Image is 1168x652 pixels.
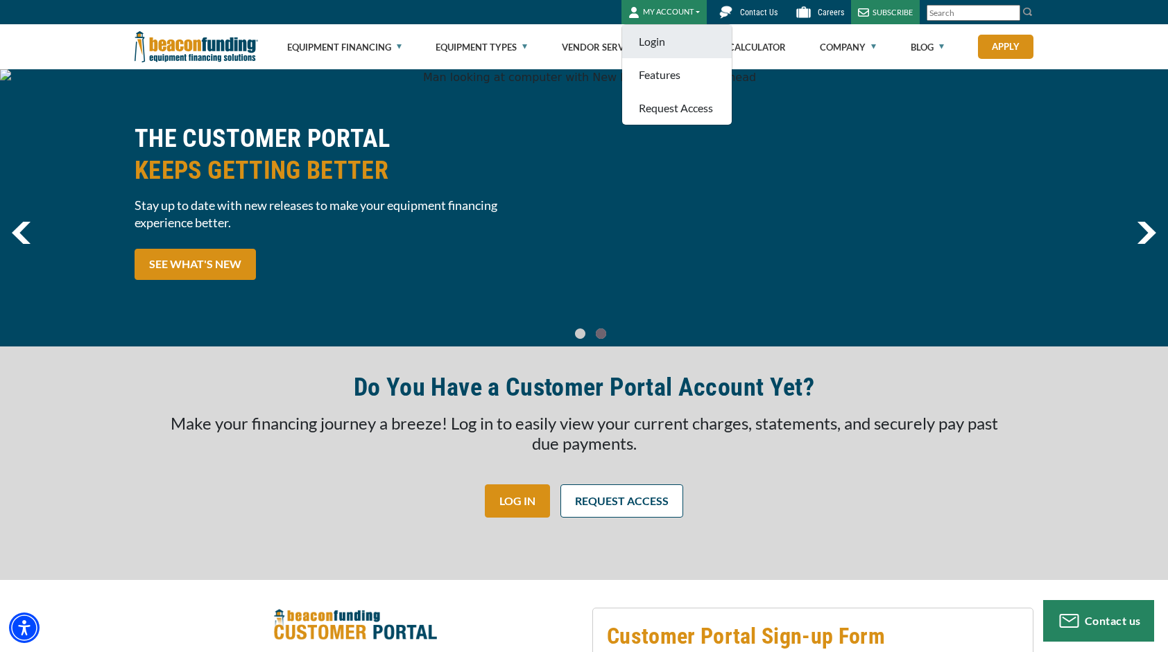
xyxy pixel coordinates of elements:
[135,123,576,186] h2: THE CUSTOMER PORTAL
[607,622,1019,650] h3: Customer Portal Sign-up Form
[592,328,609,340] a: Go To Slide 1
[135,197,576,231] span: Stay up to date with new releases to make your equipment financing experience better.
[572,328,588,340] a: Go To Slide 0
[818,8,844,17] span: Careers
[354,371,814,403] h2: Do You Have a Customer Portal Account Yet?
[622,91,732,125] a: Request Access
[12,222,31,244] a: previous
[171,413,998,453] span: Make your financing journey a breeze! Log in to easily view your current charges, statements, and...
[273,608,437,644] img: How to Sign Up for Beacon Funding's Customer Portal
[622,58,732,91] a: Features
[287,25,402,69] a: Equipment Financing
[687,25,786,69] a: Finance Calculator
[1022,6,1033,17] img: Search
[1006,8,1017,19] a: Clear search text
[9,613,40,643] div: Accessibility Menu
[820,25,876,69] a: Company
[135,249,256,280] a: SEE WHAT'S NEW
[1085,614,1141,627] span: Contact us
[927,5,1020,21] input: Search
[911,25,944,69] a: Blog
[560,484,683,518] a: REQUEST ACCESS
[978,35,1033,59] a: Apply
[1137,222,1156,244] a: next
[1043,600,1154,642] button: Contact us
[135,155,576,186] span: KEEPS GETTING BETTER
[12,222,31,244] img: Left Navigator
[135,24,258,69] img: Beacon Funding Corporation logo
[740,8,778,17] span: Contact Us
[436,25,527,69] a: Equipment Types
[1137,222,1156,244] img: Right Navigator
[622,25,732,58] a: Login - open in a new tab
[485,484,550,518] a: LOG IN - open in a new tab
[562,25,653,69] a: Vendor Services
